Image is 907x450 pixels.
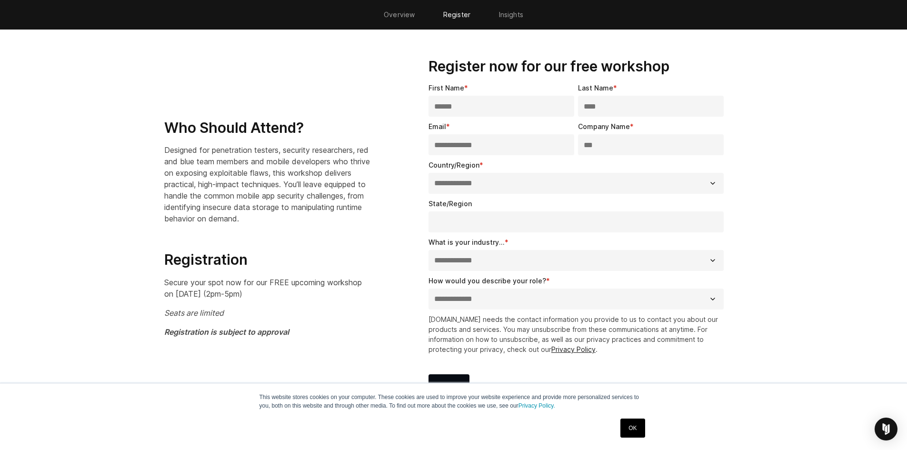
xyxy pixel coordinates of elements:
[578,122,630,130] span: Company Name
[551,345,596,353] a: Privacy Policy
[429,277,546,285] span: How would you describe your role?
[578,84,613,92] span: Last Name
[429,58,728,76] h3: Register now for our free workshop
[429,84,464,92] span: First Name
[164,308,224,318] em: Seats are limited
[429,314,728,354] p: [DOMAIN_NAME] needs the contact information you provide to us to contact you about our products a...
[164,119,371,137] h3: Who Should Attend?
[259,393,648,410] p: This website stores cookies on your computer. These cookies are used to improve your website expe...
[518,402,555,409] a: Privacy Policy.
[164,144,371,224] p: Designed for penetration testers, security researchers, red and blue team members and mobile deve...
[164,327,289,337] em: Registration is subject to approval
[164,277,371,300] p: Secure your spot now for our FREE upcoming workshop on [DATE] (2pm-5pm)
[875,418,897,440] div: Open Intercom Messenger
[429,122,446,130] span: Email
[429,161,479,169] span: Country/Region
[429,200,472,208] span: State/Region
[164,251,371,269] h3: Registration
[620,419,645,438] a: OK
[429,238,505,246] span: What is your industry...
